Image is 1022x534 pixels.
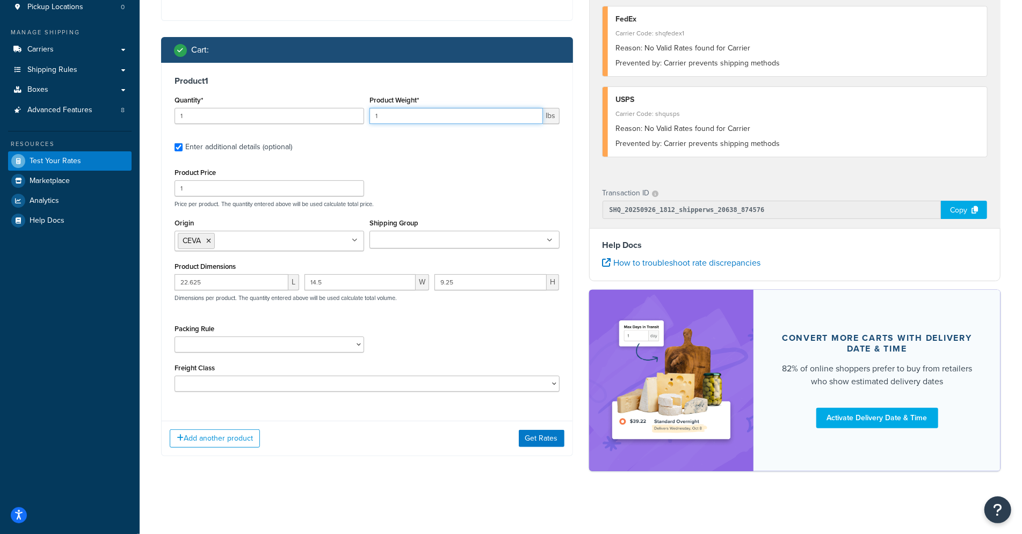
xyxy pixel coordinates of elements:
span: Pickup Locations [27,3,83,12]
div: Enter additional details (optional) [185,140,292,155]
label: Product Dimensions [175,262,236,270]
span: Help Docs [30,216,64,225]
label: Quantity* [175,96,203,104]
button: Get Rates [519,430,564,447]
a: Help Docs [8,211,132,230]
input: Enter additional details (optional) [175,143,183,151]
h4: Help Docs [603,239,988,252]
input: 0 [175,108,364,124]
a: Boxes [8,80,132,100]
div: No Valid Rates found for Carrier [616,41,980,56]
span: CEVA [183,235,201,246]
li: Advanced Features [8,100,132,120]
span: Prevented by: [616,57,662,69]
label: Packing Rule [175,325,214,333]
div: Carrier prevents shipping methods [616,56,980,71]
img: feature-image-ddt-36eae7f7280da8017bfb280eaccd9c446f90b1fe08728e4019434db127062ab4.png [605,306,738,455]
h2: Cart : [191,45,209,55]
span: 0 [121,3,125,12]
p: Dimensions per product. The quantity entered above will be used calculate total volume. [172,294,397,302]
span: Carriers [27,45,54,54]
a: Advanced Features8 [8,100,132,120]
span: Prevented by: [616,138,662,149]
a: Analytics [8,191,132,210]
div: FedEx [616,12,980,27]
div: Convert more carts with delivery date & time [779,333,975,354]
span: Shipping Rules [27,65,77,75]
input: 0.00 [369,108,542,124]
p: Transaction ID [603,186,650,201]
div: Carrier prevents shipping methods [616,136,980,151]
span: Advanced Features [27,106,92,115]
span: Reason: [616,42,643,54]
a: Marketplace [8,171,132,191]
a: How to troubleshoot rate discrepancies [603,257,761,269]
div: Carrier Code: shqfedex1 [616,26,980,41]
a: Shipping Rules [8,60,132,80]
div: 82% of online shoppers prefer to buy from retailers who show estimated delivery dates [779,362,975,388]
div: Carrier Code: shqusps [616,106,980,121]
span: lbs [543,108,560,124]
a: Activate Delivery Date & Time [816,408,938,428]
label: Freight Class [175,364,215,372]
button: Add another product [170,429,260,448]
span: Marketplace [30,177,70,186]
div: Resources [8,140,132,149]
button: Open Resource Center [984,496,1011,523]
span: W [416,274,429,290]
div: USPS [616,92,980,107]
a: Test Your Rates [8,151,132,171]
label: Product Price [175,169,216,177]
div: Copy [941,201,987,219]
span: H [547,274,559,290]
div: No Valid Rates found for Carrier [616,121,980,136]
a: Carriers [8,40,132,60]
p: Price per product. The quantity entered above will be used calculate total price. [172,200,562,208]
label: Product Weight* [369,96,419,104]
span: L [288,274,299,290]
span: Test Your Rates [30,157,81,166]
span: 8 [121,106,125,115]
span: Boxes [27,85,48,94]
label: Shipping Group [369,219,418,227]
span: Reason: [616,123,643,134]
label: Origin [175,219,194,227]
h3: Product 1 [175,76,560,86]
div: Manage Shipping [8,28,132,37]
span: Analytics [30,196,59,206]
